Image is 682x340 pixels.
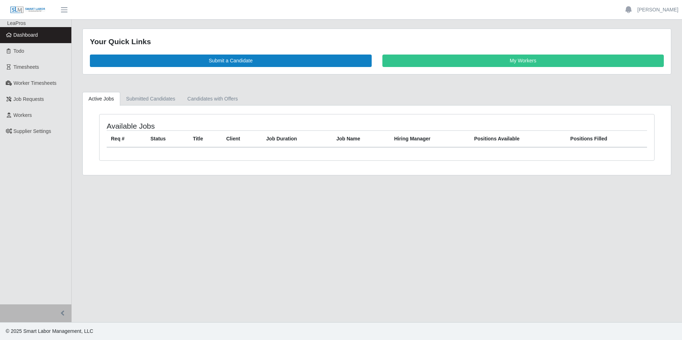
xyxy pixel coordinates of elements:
th: Hiring Manager [390,130,470,147]
th: Positions Filled [566,130,647,147]
span: Job Requests [14,96,44,102]
img: SLM Logo [10,6,46,14]
a: Candidates with Offers [181,92,244,106]
span: Timesheets [14,64,39,70]
div: Your Quick Links [90,36,664,47]
th: Job Name [332,130,390,147]
a: [PERSON_NAME] [637,6,678,14]
span: Dashboard [14,32,38,38]
th: Client [222,130,262,147]
a: Submitted Candidates [120,92,182,106]
th: Status [146,130,189,147]
th: Req # [107,130,146,147]
h4: Available Jobs [107,122,326,130]
a: My Workers [382,55,664,67]
span: Supplier Settings [14,128,51,134]
span: © 2025 Smart Labor Management, LLC [6,328,93,334]
th: Title [189,130,222,147]
span: Workers [14,112,32,118]
a: Active Jobs [82,92,120,106]
th: Positions Available [470,130,566,147]
span: Worker Timesheets [14,80,56,86]
span: LeaPros [7,20,26,26]
a: Submit a Candidate [90,55,372,67]
th: Job Duration [262,130,332,147]
span: Todo [14,48,24,54]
